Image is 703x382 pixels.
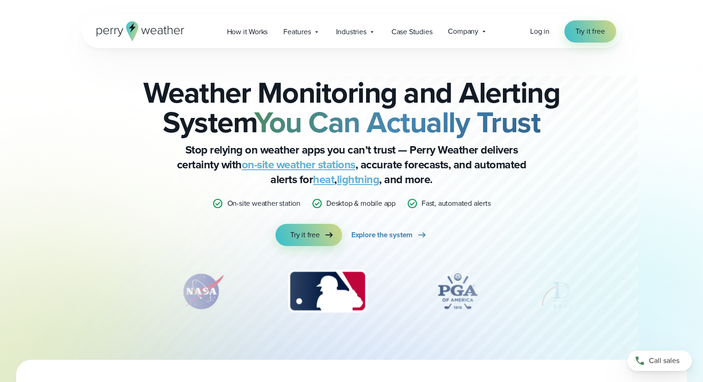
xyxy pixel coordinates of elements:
[283,26,311,37] span: Features
[422,198,491,209] p: Fast, automated alerts
[227,198,300,209] p: On-site weather station
[326,198,396,209] p: Desktop & mobile app
[167,142,537,187] p: Stop relying on weather apps you can’t trust — Perry Weather delivers certainty with , accurate f...
[530,26,550,37] a: Log in
[337,171,379,188] a: lightning
[336,26,367,37] span: Industries
[242,156,355,173] a: on-site weather stations
[170,268,234,314] div: 2 of 12
[254,100,540,144] strong: You Can Actually Trust
[313,171,334,188] a: heat
[391,26,433,37] span: Case Studies
[448,26,478,37] span: Company
[219,22,276,41] a: How it Works
[627,351,692,371] a: Call sales
[279,268,376,314] div: 3 of 12
[275,224,342,246] a: Try it free
[170,268,234,314] img: NASA.svg
[351,229,413,240] span: Explore the system
[279,268,376,314] img: MLB.svg
[539,268,613,314] img: DPR-Construction.svg
[421,268,495,314] div: 4 of 12
[564,20,616,43] a: Try it free
[128,78,575,137] h2: Weather Monitoring and Alerting System
[384,22,440,41] a: Case Studies
[421,268,495,314] img: PGA.svg
[290,229,320,240] span: Try it free
[539,268,613,314] div: 5 of 12
[227,26,268,37] span: How it Works
[351,224,428,246] a: Explore the system
[649,355,679,366] span: Call sales
[128,268,575,319] div: slideshow
[575,26,605,37] span: Try it free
